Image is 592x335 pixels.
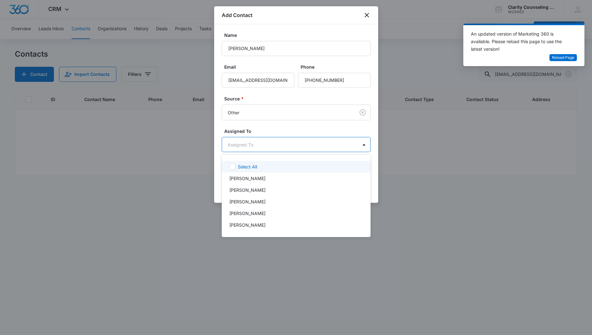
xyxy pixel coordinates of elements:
[229,222,266,228] p: [PERSON_NAME]
[229,175,266,182] p: [PERSON_NAME]
[552,55,574,61] span: Reload Page
[238,163,257,170] p: Select All
[229,198,266,205] p: [PERSON_NAME]
[229,187,266,193] p: [PERSON_NAME]
[471,30,569,53] div: An updated version of Marketing 360 is available. Please reload this page to use the latest version!
[229,210,266,217] p: [PERSON_NAME]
